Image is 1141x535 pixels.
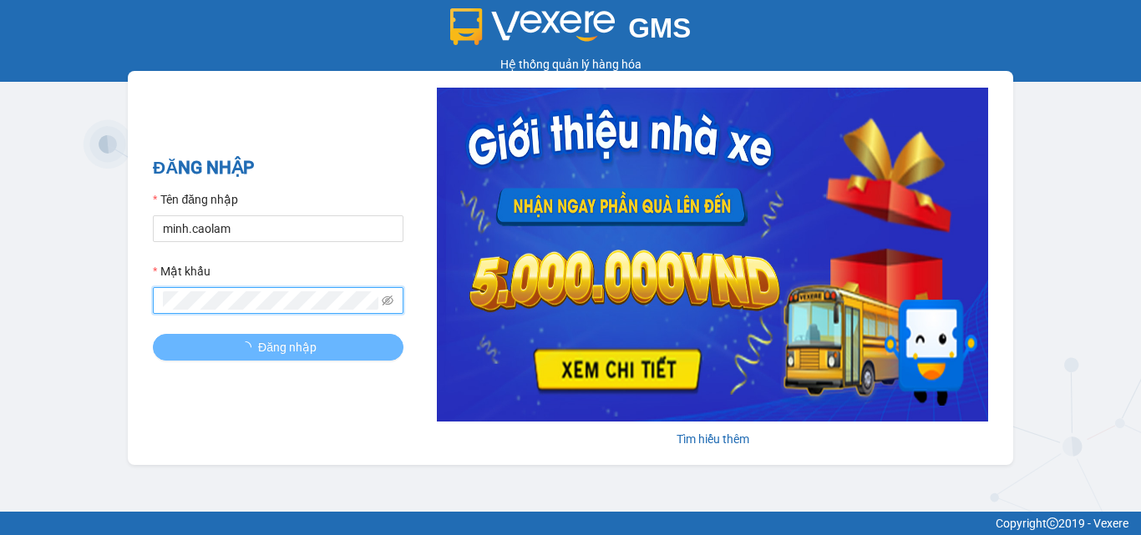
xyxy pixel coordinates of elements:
div: Hệ thống quản lý hàng hóa [4,55,1137,73]
span: loading [240,341,258,353]
label: Tên đăng nhập [153,190,238,209]
div: Copyright 2019 - Vexere [13,514,1128,532]
img: banner-0 [437,88,988,421]
button: Đăng nhập [153,334,403,361]
input: Tên đăng nhập [153,215,403,242]
span: Đăng nhập [258,338,317,356]
img: logo 2 [450,8,616,45]
h2: ĐĂNG NHẬP [153,154,403,182]
div: Tìm hiểu thêm [437,430,988,448]
input: Mật khẩu [163,291,378,310]
label: Mật khẩu [153,262,210,280]
span: GMS [628,13,691,43]
span: copyright [1047,517,1058,529]
a: GMS [450,25,692,38]
span: eye-invisible [382,295,393,306]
